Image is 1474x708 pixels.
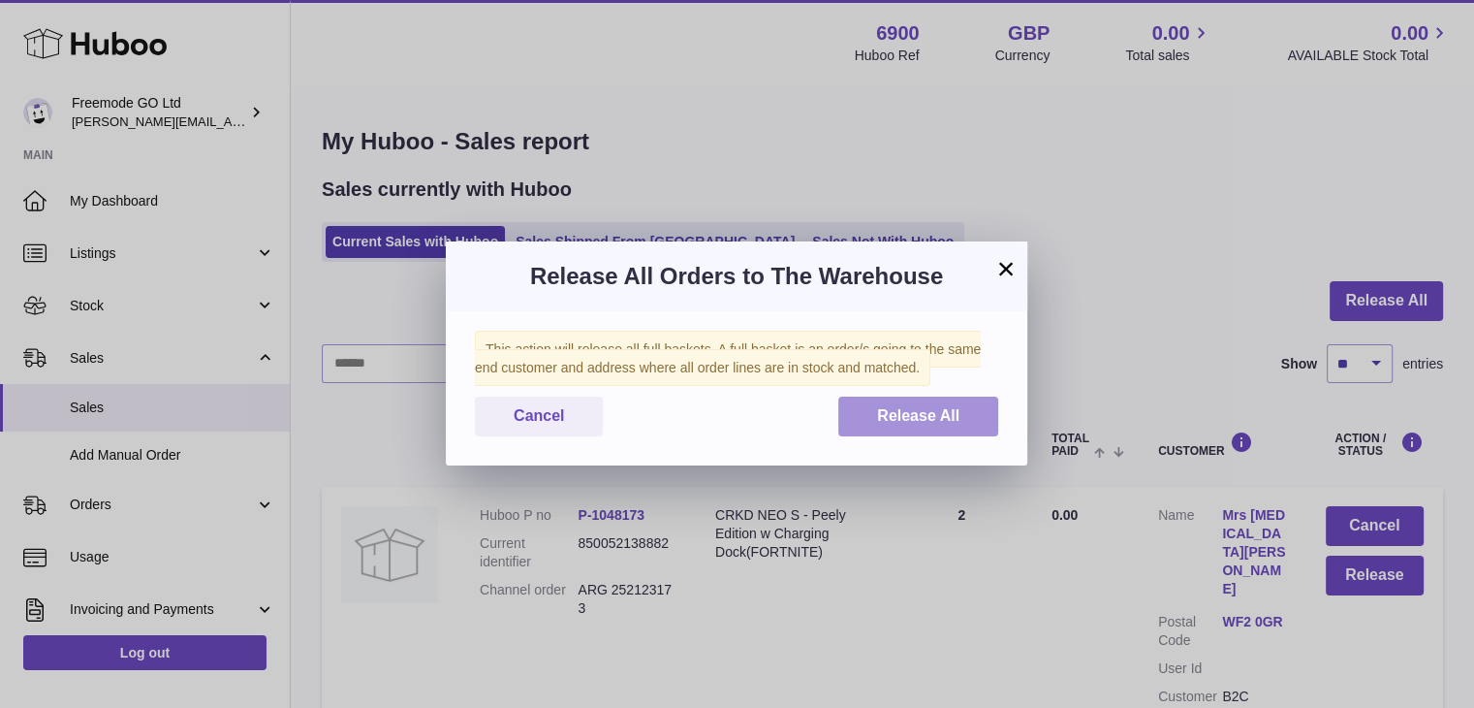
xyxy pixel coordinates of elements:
[514,407,564,424] span: Cancel
[475,261,998,292] h3: Release All Orders to The Warehouse
[838,397,998,436] button: Release All
[475,331,981,386] span: This action will release all full baskets. A full basket is an order/s going to the same end cust...
[994,257,1018,280] button: ×
[877,407,959,424] span: Release All
[475,397,603,436] button: Cancel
